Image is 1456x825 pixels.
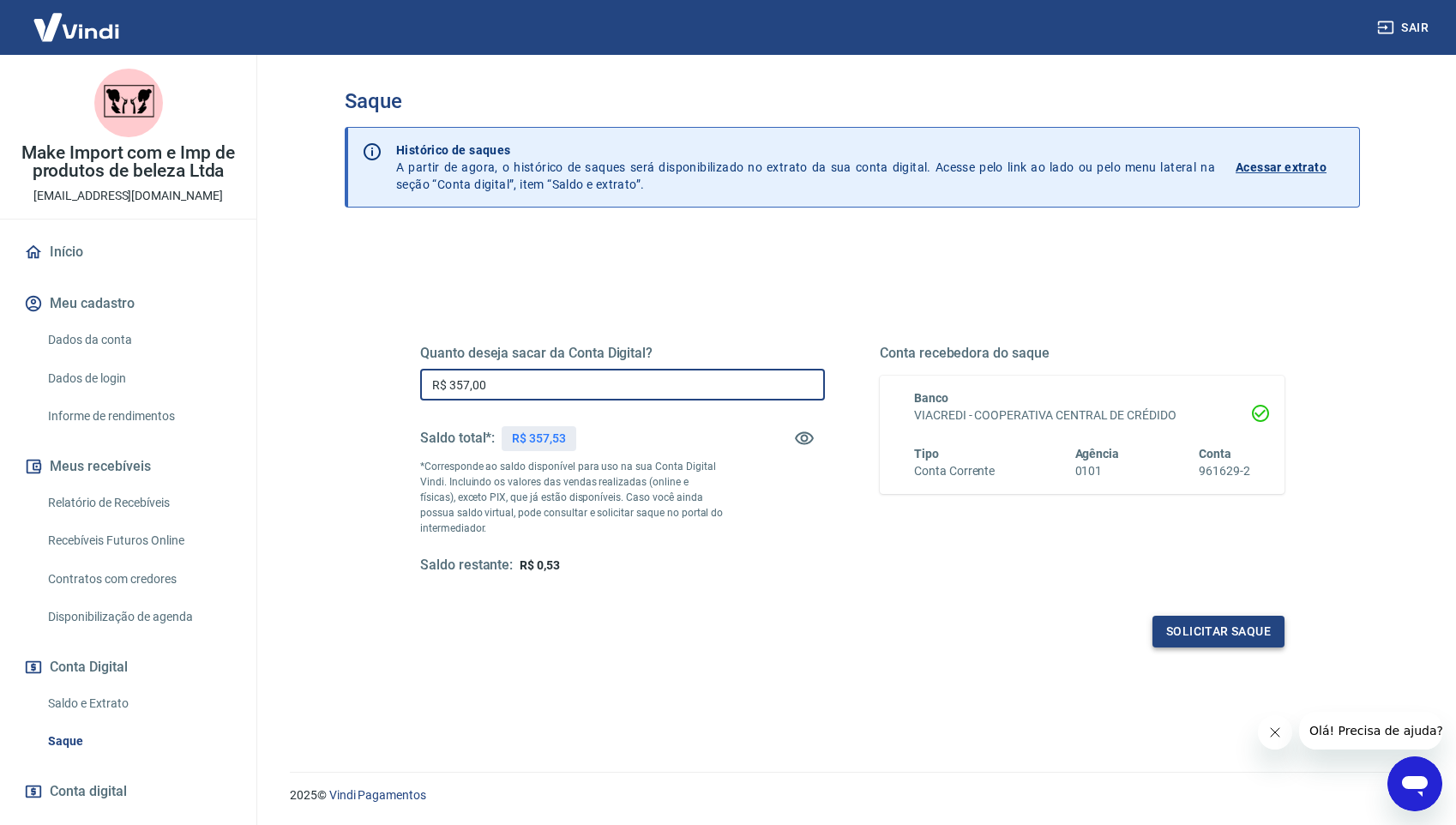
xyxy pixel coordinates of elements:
[1075,447,1120,461] span: Agência
[41,523,236,558] a: Recebíveis Futuros Online
[420,557,513,575] h5: Saldo restante:
[21,233,236,271] a: Início
[396,142,1215,159] p: Histórico de saques
[21,285,236,322] button: Meu cadastro
[1236,159,1327,176] p: Acessar extrato
[21,648,236,686] button: Conta Digital
[1199,462,1250,480] h6: 961629-2
[345,89,1360,113] h3: Saque
[1152,616,1285,647] button: Solicitar saque
[420,345,825,362] h5: Quanto deseja sacar da Conta Digital?
[21,1,132,53] img: Vindi
[1387,756,1442,811] iframe: Botão para abrir a janela de mensagens
[880,345,1285,362] h5: Conta recebedora do saque
[41,562,236,597] a: Contratos com credores
[420,459,724,536] p: *Corresponde ao saldo disponível para uso na sua Conta Digital Vindi. Incluindo os valores das ve...
[1075,462,1120,480] h6: 0101
[41,485,236,521] a: Relatório de Recebíveis
[914,462,995,480] h6: Conta Corrente
[914,391,948,405] span: Banco
[1236,142,1345,193] a: Acessar extrato
[41,322,236,358] a: Dados da conta
[33,187,223,205] p: [EMAIL_ADDRESS][DOMAIN_NAME]
[41,599,236,635] a: Disponibilização de agenda
[41,686,236,721] a: Saldo e Extrato
[512,430,566,448] p: R$ 357,53
[1299,712,1442,750] iframe: Mensagem da empresa
[21,448,236,485] button: Meus recebíveis
[914,406,1250,425] h6: VIACREDI - COOPERATIVA CENTRAL DE CRÉDIDO
[1374,12,1435,44] button: Sair
[1199,447,1231,461] span: Conta
[914,447,939,461] span: Tipo
[41,361,236,396] a: Dados de login
[329,788,426,802] a: Vindi Pagamentos
[21,773,236,810] a: Conta digital
[10,12,144,26] span: Olá! Precisa de ajuda?
[396,142,1215,193] p: A partir de agora, o histórico de saques será disponibilizado no extrato da sua conta digital. Ac...
[1258,715,1292,750] iframe: Fechar mensagem
[420,430,495,447] h5: Saldo total*:
[41,724,236,759] a: Saque
[41,399,236,434] a: Informe de rendimentos
[94,69,163,137] img: 92670548-54c4-46cb-b211-a4c5f46627ef.jpeg
[520,558,560,572] span: R$ 0,53
[290,786,1415,804] p: 2025 ©
[14,144,243,180] p: Make Import com e Imp de produtos de beleza Ltda
[50,780,127,804] span: Conta digital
